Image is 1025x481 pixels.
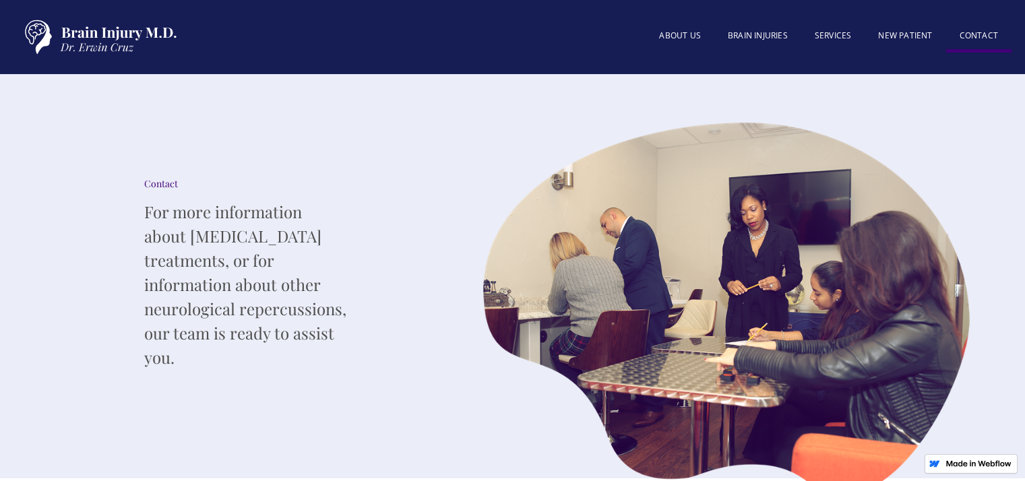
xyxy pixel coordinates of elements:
a: SERVICES [801,22,865,49]
a: Contact [946,22,1012,53]
p: For more information about [MEDICAL_DATA] treatments, or for information about other neurological... [144,199,346,369]
img: Made in Webflow [945,460,1012,467]
div: Contact [144,177,346,191]
a: home [13,13,182,61]
a: About US [646,22,714,49]
a: BRAIN INJURIES [714,22,801,49]
a: New patient [865,22,945,49]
